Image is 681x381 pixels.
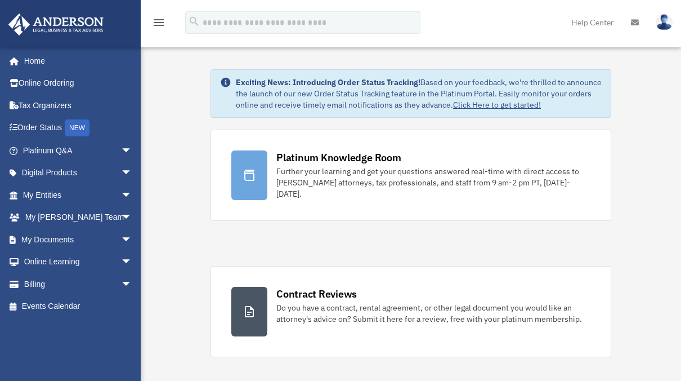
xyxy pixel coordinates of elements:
span: arrow_drop_down [121,139,144,162]
div: Contract Reviews [276,287,357,301]
a: Contract Reviews Do you have a contract, rental agreement, or other legal document you would like... [210,266,611,357]
a: My [PERSON_NAME] Teamarrow_drop_down [8,206,149,229]
a: Platinum Q&Aarrow_drop_down [8,139,149,162]
div: Do you have a contract, rental agreement, or other legal document you would like an attorney's ad... [276,302,590,325]
div: Based on your feedback, we're thrilled to announce the launch of our new Order Status Tracking fe... [236,77,602,110]
span: arrow_drop_down [121,184,144,207]
span: arrow_drop_down [121,228,144,251]
a: Billingarrow_drop_down [8,273,149,295]
a: Online Learningarrow_drop_down [8,251,149,273]
div: NEW [65,119,89,136]
span: arrow_drop_down [121,273,144,296]
a: Digital Productsarrow_drop_down [8,162,149,184]
span: arrow_drop_down [121,162,144,185]
a: Events Calendar [8,295,149,318]
div: Further your learning and get your questions answered real-time with direct access to [PERSON_NAM... [276,166,590,200]
a: Online Ordering [8,72,149,95]
a: My Entitiesarrow_drop_down [8,184,149,206]
a: Platinum Knowledge Room Further your learning and get your questions answered real-time with dire... [210,130,611,221]
a: Home [8,50,144,72]
a: Click Here to get started! [453,100,541,110]
img: Anderson Advisors Platinum Portal [5,14,107,36]
strong: Exciting News: Introducing Order Status Tracking! [236,77,420,87]
a: My Documentsarrow_drop_down [8,228,149,251]
a: Order StatusNEW [8,117,149,140]
span: arrow_drop_down [121,206,144,229]
a: menu [152,20,165,29]
img: User Pic [656,14,673,30]
a: Tax Organizers [8,94,149,117]
i: menu [152,16,165,29]
span: arrow_drop_down [121,251,144,274]
div: Platinum Knowledge Room [276,150,401,165]
i: search [188,15,200,28]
